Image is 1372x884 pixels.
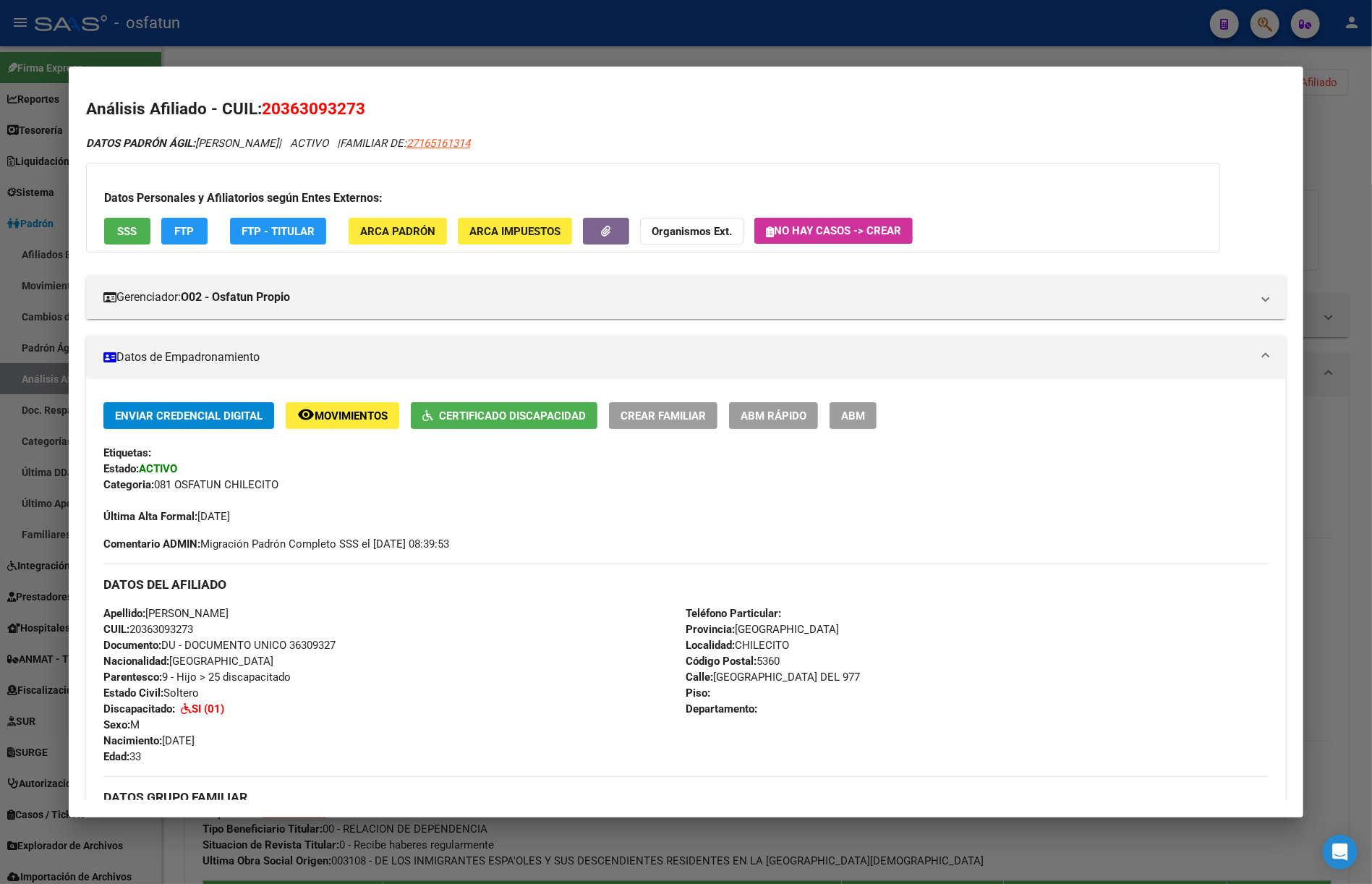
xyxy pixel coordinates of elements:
[230,218,326,245] button: FTP - Titular
[103,655,169,668] strong: Nacionalidad:
[103,402,274,429] button: Enviar Credencial Digital
[406,137,470,150] span: 27165161314
[686,671,713,684] strong: Calle:
[103,750,141,763] span: 33
[192,702,224,715] strong: SI (01)
[686,671,860,684] span: [GEOGRAPHIC_DATA] DEL 977
[103,537,200,551] strong: Comentario ADMIN:
[103,734,195,747] span: [DATE]
[741,409,806,422] span: ABM Rápido
[103,607,229,620] span: [PERSON_NAME]
[103,510,230,523] span: [DATE]
[830,402,877,429] button: ABM
[103,462,139,475] strong: Estado:
[103,623,193,636] span: 20363093273
[161,218,208,245] button: FTP
[621,409,706,422] span: Crear Familiar
[103,478,154,491] strong: Categoria:
[139,462,177,475] strong: ACTIVO
[181,289,290,306] strong: O02 - Osfatun Propio
[103,577,1269,592] h3: DATOS DEL AFILIADO
[686,639,735,652] strong: Localidad:
[686,687,710,700] strong: Piso:
[103,289,1251,306] mat-panel-title: Gerenciador:
[103,687,199,700] span: Soltero
[297,406,315,423] mat-icon: remove_red_eye
[609,402,717,429] button: Crear Familiar
[686,655,780,668] span: 5360
[1323,835,1358,870] div: Open Intercom Messenger
[686,607,781,620] strong: Teléfono Particular:
[86,137,195,150] strong: DATOS PADRÓN ÁGIL:
[652,225,732,238] strong: Organismos Ext.
[86,97,1286,122] h2: Análisis Afiliado - CUIL:
[104,218,150,245] button: SSS
[117,225,137,238] span: SSS
[686,639,789,652] span: CHILECITO
[103,789,1269,805] h3: DATOS GRUPO FAMILIAR
[315,409,388,422] span: Movimientos
[686,655,757,668] strong: Código Postal:
[103,718,140,731] span: M
[103,446,151,459] strong: Etiquetas:
[458,218,572,245] button: ARCA Impuestos
[103,536,449,552] span: Migración Padrón Completo SSS el [DATE] 08:39:53
[86,137,278,150] span: [PERSON_NAME]
[729,402,818,429] button: ABM Rápido
[262,99,365,118] span: 20363093273
[349,218,447,245] button: ARCA Padrón
[103,718,130,731] strong: Sexo:
[686,702,757,715] strong: Departamento:
[103,607,145,620] strong: Apellido:
[841,409,865,422] span: ABM
[103,734,162,747] strong: Nacimiento:
[754,218,913,244] button: No hay casos -> Crear
[103,671,162,684] strong: Parentesco:
[340,137,470,150] span: FAMILIAR DE:
[103,639,161,652] strong: Documento:
[439,409,586,422] span: Certificado Discapacidad
[686,623,839,636] span: [GEOGRAPHIC_DATA]
[174,225,194,238] span: FTP
[360,225,435,238] span: ARCA Padrón
[411,402,597,429] button: Certificado Discapacidad
[103,655,273,668] span: [GEOGRAPHIC_DATA]
[686,623,735,636] strong: Provincia:
[103,510,197,523] strong: Última Alta Formal:
[469,225,561,238] span: ARCA Impuestos
[103,639,336,652] span: DU - DOCUMENTO UNICO 36309327
[86,276,1286,319] mat-expansion-panel-header: Gerenciador:O02 - Osfatun Propio
[242,225,315,238] span: FTP - Titular
[115,409,263,422] span: Enviar Credencial Digital
[286,402,399,429] button: Movimientos
[103,477,1269,493] div: 081 OSFATUN CHILECITO
[86,336,1286,379] mat-expansion-panel-header: Datos de Empadronamiento
[86,137,470,150] i: | ACTIVO |
[103,349,1251,366] mat-panel-title: Datos de Empadronamiento
[640,218,743,245] button: Organismos Ext.
[766,224,901,237] span: No hay casos -> Crear
[103,702,175,715] strong: Discapacitado:
[104,190,1202,207] h3: Datos Personales y Afiliatorios según Entes Externos:
[103,671,291,684] span: 9 - Hijo > 25 discapacitado
[103,750,129,763] strong: Edad:
[103,687,163,700] strong: Estado Civil:
[103,623,129,636] strong: CUIL:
